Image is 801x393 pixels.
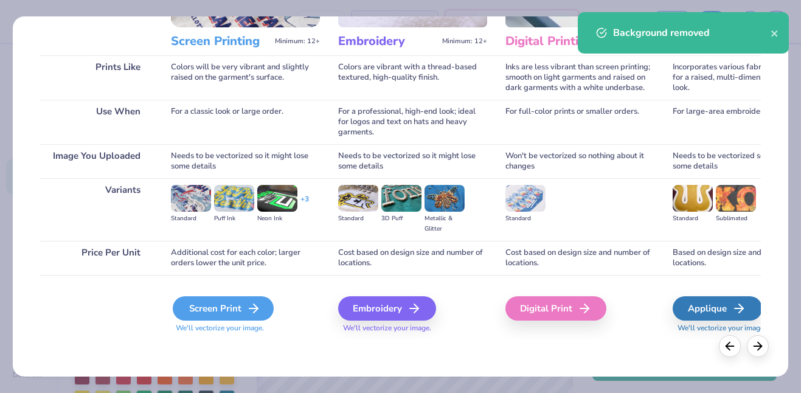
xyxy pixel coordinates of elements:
[673,185,713,212] img: Standard
[613,26,771,40] div: Background removed
[40,241,153,275] div: Price Per Unit
[338,55,487,100] div: Colors are vibrant with a thread-based textured, high-quality finish.
[275,37,320,46] span: Minimum: 12+
[505,100,654,144] div: For full-color prints or smaller orders.
[40,144,153,178] div: Image You Uploaded
[338,214,378,224] div: Standard
[505,214,546,224] div: Standard
[338,323,487,333] span: We'll vectorize your image.
[171,185,211,212] img: Standard
[505,144,654,178] div: Won't be vectorized so nothing about it changes
[173,296,274,321] div: Screen Print
[257,214,297,224] div: Neon Ink
[505,241,654,275] div: Cost based on design size and number of locations.
[40,100,153,144] div: Use When
[171,55,320,100] div: Colors will be very vibrant and slightly raised on the garment's surface.
[338,33,437,49] h3: Embroidery
[381,214,421,224] div: 3D Puff
[171,241,320,275] div: Additional cost for each color; larger orders lower the unit price.
[505,296,606,321] div: Digital Print
[673,214,713,224] div: Standard
[338,296,436,321] div: Embroidery
[338,100,487,144] div: For a professional, high-end look; ideal for logos and text on hats and heavy garments.
[214,185,254,212] img: Puff Ink
[425,185,465,212] img: Metallic & Glitter
[257,185,297,212] img: Neon Ink
[505,55,654,100] div: Inks are less vibrant than screen printing; smooth on light garments and raised on dark garments ...
[505,185,546,212] img: Standard
[673,296,762,321] div: Applique
[40,178,153,241] div: Variants
[505,33,605,49] h3: Digital Printing
[381,185,421,212] img: 3D Puff
[214,214,254,224] div: Puff Ink
[716,185,756,212] img: Sublimated
[171,100,320,144] div: For a classic look or large order.
[716,214,756,224] div: Sublimated
[338,241,487,275] div: Cost based on design size and number of locations.
[771,26,779,40] button: close
[425,214,465,234] div: Metallic & Glitter
[338,185,378,212] img: Standard
[40,55,153,100] div: Prints Like
[338,144,487,178] div: Needs to be vectorized so it might lose some details
[300,194,309,215] div: + 3
[171,323,320,333] span: We'll vectorize your image.
[171,33,270,49] h3: Screen Printing
[171,144,320,178] div: Needs to be vectorized so it might lose some details
[442,37,487,46] span: Minimum: 12+
[171,214,211,224] div: Standard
